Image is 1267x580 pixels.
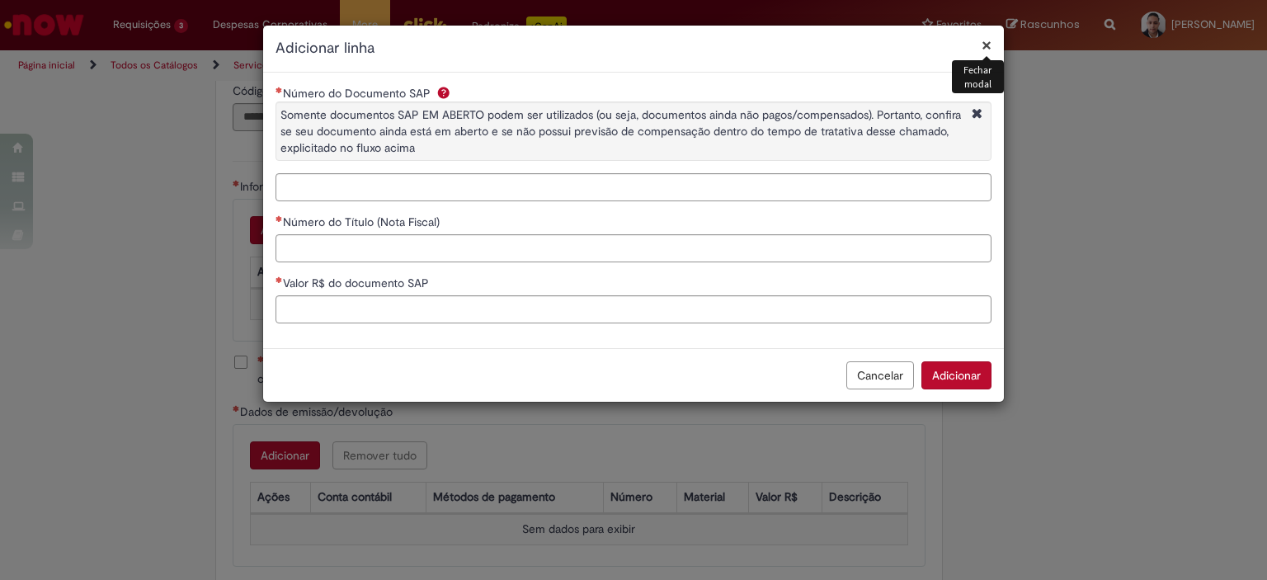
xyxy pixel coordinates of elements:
button: Adicionar [921,361,991,389]
span: Número do Título (Nota Fiscal) [283,215,443,229]
span: Ajuda para Número do Documento SAP [434,86,454,99]
span: Necessários [276,276,283,283]
span: Somente documentos SAP EM ABERTO podem ser utilizados (ou seja, documentos ainda não pagos/compen... [280,107,961,155]
span: Necessários [276,87,283,93]
button: Fechar modal [982,36,991,54]
input: Número do Documento SAP [276,173,991,201]
span: Número do Documento SAP [283,86,434,101]
span: Necessários [276,215,283,222]
input: Valor R$ do documento SAP [276,295,991,323]
input: Número do Título (Nota Fiscal) [276,234,991,262]
h2: Adicionar linha [276,38,991,59]
button: Cancelar [846,361,914,389]
div: Fechar modal [952,60,1004,93]
i: Fechar More information Por question_numero_do_documento_sap [968,106,987,124]
span: Valor R$ do documento SAP [283,276,432,290]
